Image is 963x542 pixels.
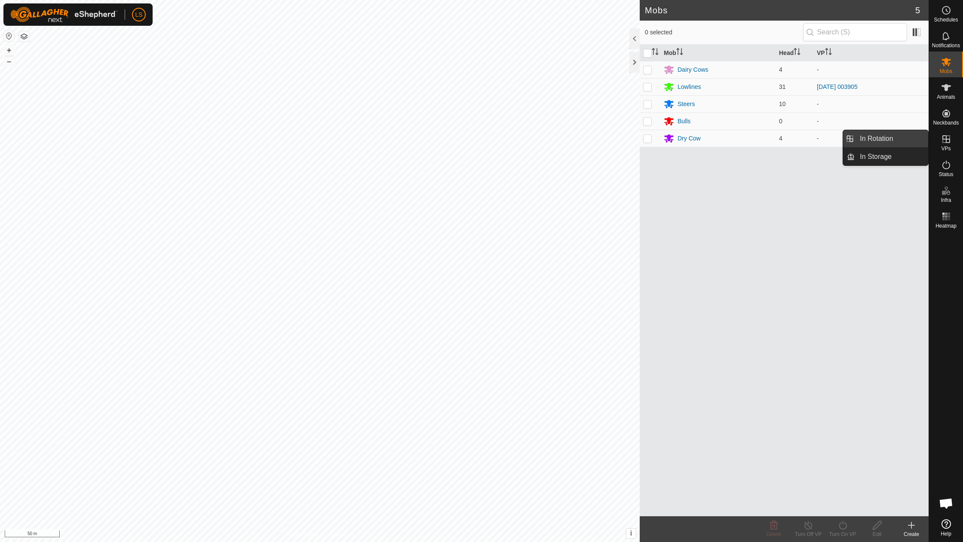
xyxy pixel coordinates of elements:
h2: Mobs [645,5,915,15]
p-sorticon: Activate to sort [652,49,659,56]
span: In Storage [860,152,892,162]
button: Map Layers [19,31,29,42]
td: - [813,95,929,113]
span: Delete [767,531,782,537]
span: In Rotation [860,134,893,144]
span: Schedules [934,17,958,22]
div: Dry Cow [678,134,701,143]
p-sorticon: Activate to sort [825,49,832,56]
span: Heatmap [935,223,957,228]
a: Privacy Policy [286,531,318,539]
a: Contact Us [328,531,354,539]
button: – [4,56,14,67]
span: 5 [915,4,920,17]
li: In Rotation [843,130,928,147]
span: VPs [941,146,951,151]
li: In Storage [843,148,928,165]
div: Dairy Cows [678,65,708,74]
td: - [813,61,929,78]
a: In Storage [855,148,928,165]
p-sorticon: Activate to sort [676,49,683,56]
span: 31 [779,83,786,90]
span: Mobs [940,69,952,74]
button: + [4,45,14,55]
span: 4 [779,66,782,73]
input: Search (S) [803,23,907,41]
span: Animals [937,94,955,100]
div: Steers [678,100,695,109]
span: i [630,530,632,537]
a: In Rotation [855,130,928,147]
span: LS [135,10,142,19]
a: Open chat [933,490,959,516]
td: - [813,130,929,147]
td: - [813,113,929,130]
div: Turn On VP [825,530,860,538]
span: 4 [779,135,782,142]
div: Bulls [678,117,690,126]
p-sorticon: Activate to sort [794,49,800,56]
button: Reset Map [4,31,14,41]
th: VP [813,45,929,61]
button: i [626,529,636,538]
span: Infra [941,198,951,203]
span: 0 selected [645,28,803,37]
span: Help [941,531,951,536]
span: Status [938,172,953,177]
a: Help [929,516,963,540]
th: Mob [660,45,776,61]
a: [DATE] 003905 [817,83,858,90]
span: 0 [779,118,782,125]
div: Lowlines [678,82,701,91]
div: Create [894,530,929,538]
span: Neckbands [933,120,959,125]
img: Gallagher Logo [10,7,118,22]
span: Notifications [932,43,960,48]
div: Turn Off VP [791,530,825,538]
span: 10 [779,100,786,107]
th: Head [776,45,813,61]
div: Edit [860,530,894,538]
